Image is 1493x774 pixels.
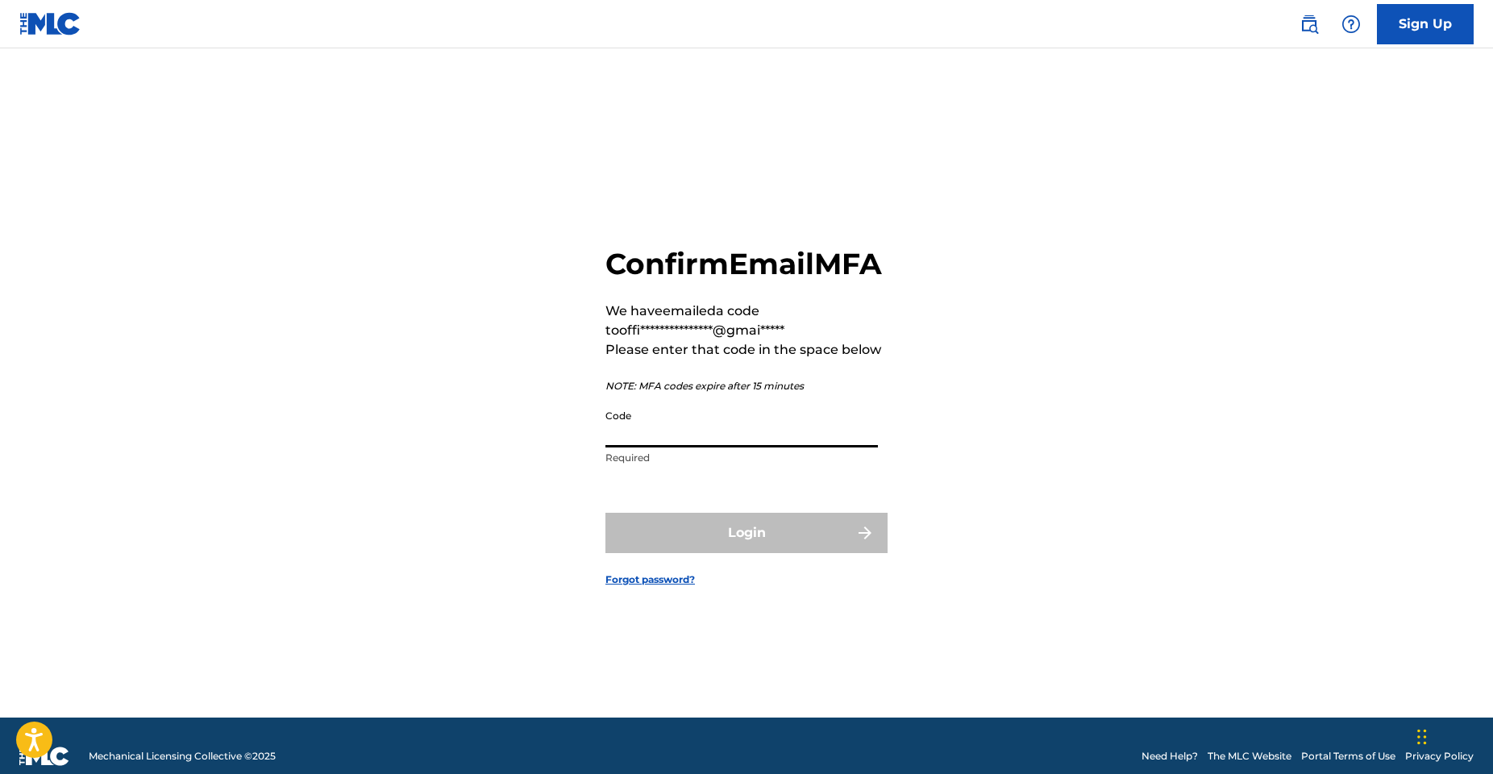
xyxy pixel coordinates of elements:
[19,12,81,35] img: MLC Logo
[1142,749,1198,764] a: Need Help?
[605,572,695,587] a: Forgot password?
[1335,8,1367,40] div: Help
[1341,15,1361,34] img: help
[605,246,888,282] h2: Confirm Email MFA
[605,340,888,360] p: Please enter that code in the space below
[1417,713,1427,761] div: Drag
[1412,697,1493,774] iframe: Chat Widget
[1301,749,1395,764] a: Portal Terms of Use
[1377,4,1474,44] a: Sign Up
[605,451,878,465] p: Required
[1293,8,1325,40] a: Public Search
[1208,749,1291,764] a: The MLC Website
[89,749,276,764] span: Mechanical Licensing Collective © 2025
[605,379,888,393] p: NOTE: MFA codes expire after 15 minutes
[1300,15,1319,34] img: search
[19,747,69,766] img: logo
[1405,749,1474,764] a: Privacy Policy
